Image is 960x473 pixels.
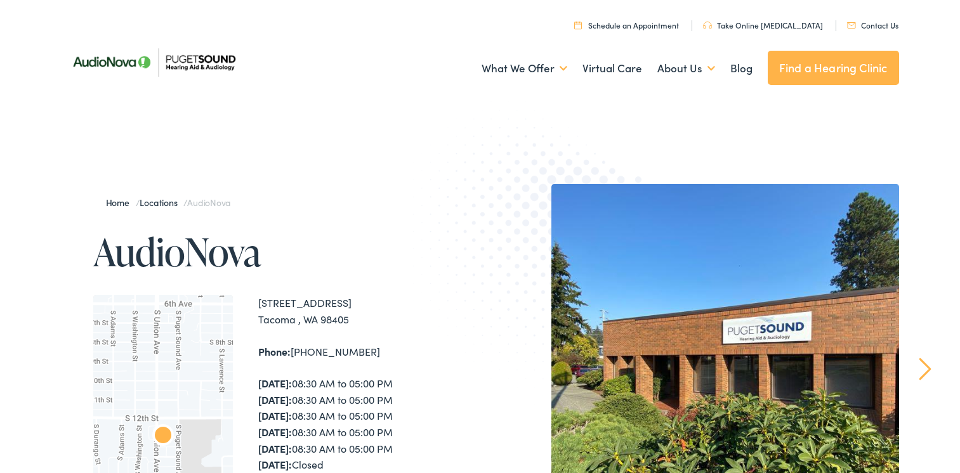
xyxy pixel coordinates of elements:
[140,196,183,209] a: Locations
[187,196,230,209] span: AudioNova
[703,22,712,29] img: utility icon
[574,21,582,29] img: utility icon
[703,20,823,30] a: Take Online [MEDICAL_DATA]
[258,457,292,471] strong: [DATE]:
[574,20,679,30] a: Schedule an Appointment
[847,20,898,30] a: Contact Us
[768,51,899,85] a: Find a Hearing Clinic
[258,344,291,358] strong: Phone:
[106,196,231,209] span: / /
[258,441,292,455] strong: [DATE]:
[143,417,183,457] div: AudioNova
[730,45,753,92] a: Blog
[258,408,292,422] strong: [DATE]:
[919,358,931,380] a: Next
[258,392,292,406] strong: [DATE]:
[258,344,480,360] div: [PHONE_NUMBER]
[258,295,480,327] div: [STREET_ADDRESS] Tacoma , WA 98405
[482,45,567,92] a: What We Offer
[258,425,292,439] strong: [DATE]:
[258,376,292,390] strong: [DATE]:
[106,196,136,209] a: Home
[582,45,642,92] a: Virtual Care
[847,22,856,29] img: utility icon
[93,231,480,273] h1: AudioNova
[657,45,715,92] a: About Us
